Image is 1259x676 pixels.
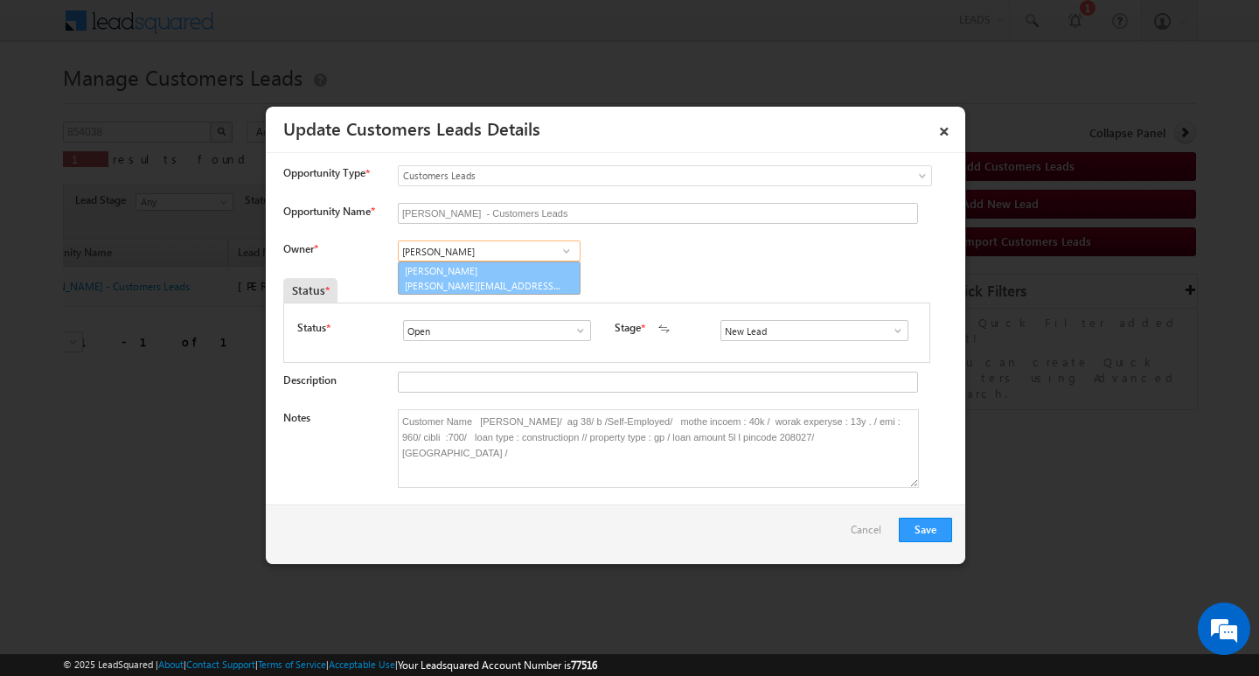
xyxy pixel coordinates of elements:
a: × [929,113,959,143]
input: Type to Search [403,320,591,341]
label: Status [297,320,326,336]
span: 77516 [571,659,597,672]
input: Type to Search [398,240,581,261]
a: Show All Items [565,322,587,339]
label: Owner [283,242,317,255]
a: [PERSON_NAME] [398,261,581,295]
a: Show All Items [555,242,577,260]
a: Cancel [851,518,890,551]
label: Stage [615,320,641,336]
a: Customers Leads [398,165,932,186]
input: Type to Search [720,320,908,341]
span: Customers Leads [399,168,860,184]
span: © 2025 LeadSquared | | | | | [63,657,597,673]
a: About [158,659,184,670]
textarea: Type your message and hit 'Enter' [23,162,319,524]
a: Terms of Service [258,659,326,670]
div: Chat with us now [91,92,294,115]
span: [PERSON_NAME][EMAIL_ADDRESS][DOMAIN_NAME] [405,279,562,292]
em: Start Chat [238,539,317,562]
label: Description [283,373,337,387]
a: Update Customers Leads Details [283,115,540,140]
label: Notes [283,411,310,424]
img: d_60004797649_company_0_60004797649 [30,92,73,115]
a: Show All Items [882,322,904,339]
label: Opportunity Name [283,205,374,218]
div: Status [283,278,337,303]
a: Acceptable Use [329,659,395,670]
button: Save [899,518,952,542]
a: Contact Support [186,659,255,670]
span: Opportunity Type [283,165,365,181]
span: Your Leadsquared Account Number is [398,659,597,672]
div: Minimize live chat window [287,9,329,51]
